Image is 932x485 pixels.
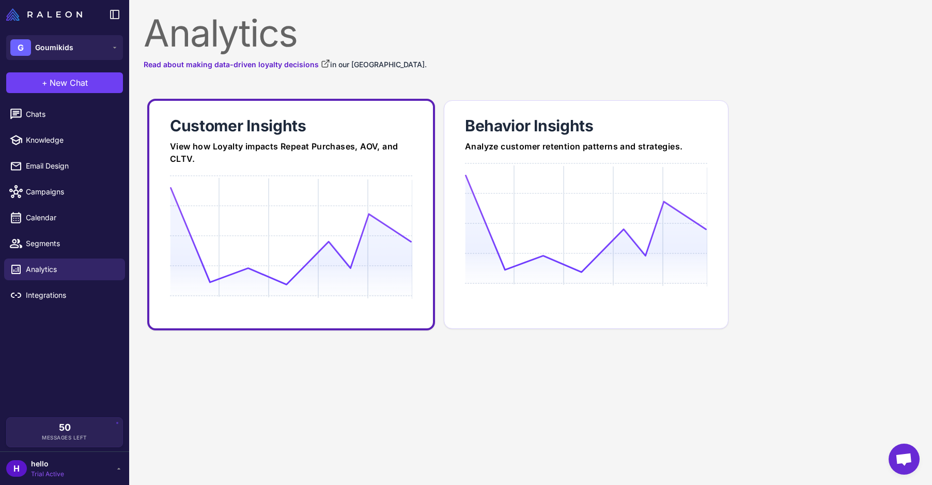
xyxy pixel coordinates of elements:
[26,238,117,249] span: Segments
[889,444,920,475] div: Open chat
[144,14,918,52] div: Analytics
[26,264,117,275] span: Analytics
[31,469,64,479] span: Trial Active
[26,160,117,172] span: Email Design
[4,181,125,203] a: Campaigns
[330,60,427,69] span: in our [GEOGRAPHIC_DATA].
[444,100,728,329] a: Behavior InsightsAnalyze customer retention patterns and strategies.
[42,434,87,442] span: Messages Left
[35,42,73,53] span: Goumikids
[26,109,117,120] span: Chats
[170,115,412,136] div: Customer Insights
[42,77,48,89] span: +
[26,186,117,198] span: Campaigns
[50,77,88,89] span: New Chat
[465,140,707,153] div: Analyze customer retention patterns and strategies.
[147,99,435,330] a: Customer InsightsView how Loyalty impacts Repeat Purchases, AOV, and CLTV.
[26,212,117,223] span: Calendar
[4,155,125,177] a: Email Design
[26,290,117,301] span: Integrations
[4,233,125,254] a: Segments
[4,284,125,306] a: Integrations
[465,115,707,136] div: Behavior Insights
[6,35,123,60] button: GGoumikids
[6,8,86,21] a: Raleon Logo
[6,8,82,21] img: Raleon Logo
[26,134,117,146] span: Knowledge
[4,259,125,280] a: Analytics
[6,72,123,93] button: +New Chat
[4,207,125,229] a: Calendar
[59,423,71,432] span: 50
[6,460,27,477] div: H
[10,39,31,56] div: G
[31,458,64,469] span: hello
[4,103,125,125] a: Chats
[170,140,412,165] div: View how Loyalty impacts Repeat Purchases, AOV, and CLTV.
[144,59,330,70] a: Read about making data-driven loyalty decisions
[4,129,125,151] a: Knowledge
